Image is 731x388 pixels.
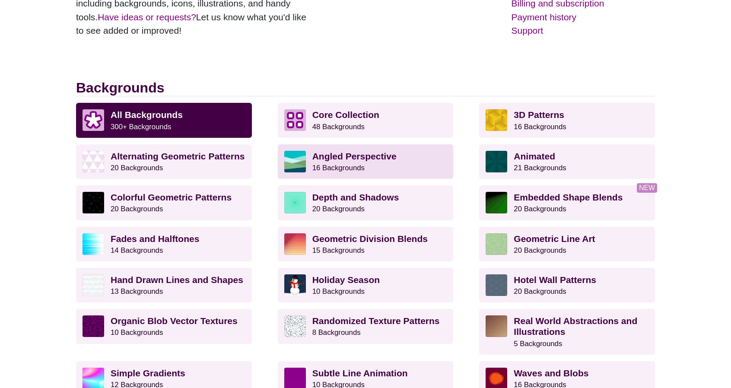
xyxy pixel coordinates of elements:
[514,151,555,161] strong: Animated
[111,234,199,244] strong: Fades and Halftones
[486,233,507,255] img: geometric web of connecting lines
[83,151,104,172] img: light purple and white alternating triangle pattern
[111,110,183,120] strong: All Backgrounds
[312,368,408,378] strong: Subtle Line Animation
[514,123,566,131] small: 16 Backgrounds
[278,309,454,343] a: Randomized Texture Patterns8 Backgrounds
[111,151,245,161] strong: Alternating Geometric Patterns
[284,192,306,213] img: green layered rings within rings
[278,103,454,137] a: Core Collection 48 Backgrounds
[514,164,566,172] small: 21 Backgrounds
[514,110,564,120] strong: 3D Patterns
[284,233,306,255] img: red-to-yellow gradient large pixel grid
[278,144,454,179] a: Angled Perspective16 Backgrounds
[486,315,507,337] img: wooden floor pattern
[111,192,232,202] strong: Colorful Geometric Patterns
[278,185,454,220] a: Depth and Shadows20 Backgrounds
[312,287,365,296] small: 10 Backgrounds
[514,246,566,254] small: 20 Backgrounds
[76,80,655,96] h2: Backgrounds
[486,151,507,172] img: green rave light effect animated background
[111,205,163,213] small: 20 Backgrounds
[111,368,185,378] strong: Simple Gradients
[312,192,399,202] strong: Depth and Shadows
[111,123,171,131] small: 300+ Backgrounds
[111,246,163,254] small: 14 Backgrounds
[83,192,104,213] img: a rainbow pattern of outlined geometric shapes
[479,103,655,137] a: 3D Patterns16 Backgrounds
[312,246,365,254] small: 15 Backgrounds
[83,315,104,337] img: Purple vector splotches
[312,110,379,120] strong: Core Collection
[284,151,306,172] img: abstract landscape with sky mountains and water
[514,234,595,244] strong: Geometric Line Art
[312,151,397,161] strong: Angled Perspective
[479,144,655,179] a: Animated21 Backgrounds
[111,275,243,285] strong: Hand Drawn Lines and Shapes
[98,12,196,22] a: Have ideas or requests?
[76,227,252,261] a: Fades and Halftones14 Backgrounds
[278,268,454,302] a: Holiday Season10 Backgrounds
[514,192,623,202] strong: Embedded Shape Blends
[512,10,655,24] a: Payment history
[76,268,252,302] a: Hand Drawn Lines and Shapes13 Backgrounds
[312,164,365,172] small: 16 Backgrounds
[479,185,655,220] a: Embedded Shape Blends20 Backgrounds
[284,274,306,296] img: vector art snowman with black hat, branch arms, and carrot nose
[76,103,252,137] a: All Backgrounds 300+ Backgrounds
[479,309,655,355] a: Real World Abstractions and Illustrations5 Backgrounds
[76,185,252,220] a: Colorful Geometric Patterns20 Backgrounds
[514,340,562,348] small: 5 Backgrounds
[479,227,655,261] a: Geometric Line Art20 Backgrounds
[284,315,306,337] img: gray texture pattern on white
[514,368,588,378] strong: Waves and Blobs
[312,205,365,213] small: 20 Backgrounds
[111,328,163,337] small: 10 Backgrounds
[278,227,454,261] a: Geometric Division Blends15 Backgrounds
[514,287,566,296] small: 20 Backgrounds
[83,233,104,255] img: blue lights stretching horizontally over white
[76,309,252,343] a: Organic Blob Vector Textures10 Backgrounds
[479,268,655,302] a: Hotel Wall Patterns20 Backgrounds
[514,316,637,337] strong: Real World Abstractions and Illustrations
[76,144,252,179] a: Alternating Geometric Patterns20 Backgrounds
[312,275,380,285] strong: Holiday Season
[312,123,365,131] small: 48 Backgrounds
[312,234,428,244] strong: Geometric Division Blends
[486,109,507,131] img: fancy golden cube pattern
[486,192,507,213] img: green to black rings rippling away from corner
[312,316,440,326] strong: Randomized Texture Patterns
[312,328,361,337] small: 8 Backgrounds
[111,316,238,326] strong: Organic Blob Vector Textures
[514,205,566,213] small: 20 Backgrounds
[514,275,596,285] strong: Hotel Wall Patterns
[512,24,655,38] a: Support
[83,274,104,296] img: white subtle wave background
[111,287,163,296] small: 13 Backgrounds
[111,164,163,172] small: 20 Backgrounds
[486,274,507,296] img: intersecting outlined circles formation pattern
